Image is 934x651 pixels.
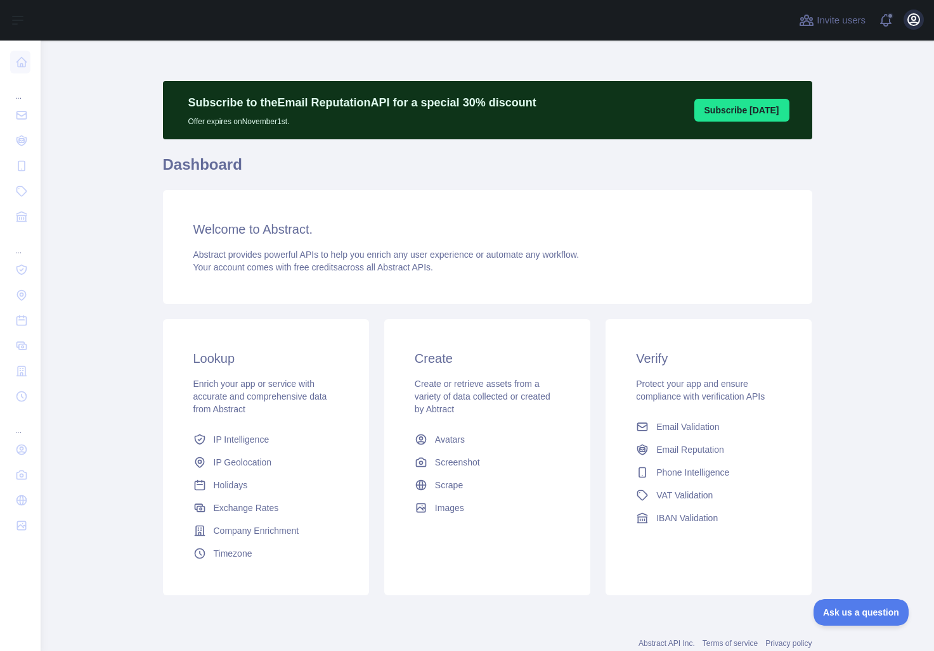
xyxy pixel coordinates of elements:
[10,76,30,101] div: ...
[214,502,279,514] span: Exchange Rates
[435,433,465,446] span: Avatars
[703,639,758,648] a: Terms of service
[410,496,565,519] a: Images
[410,474,565,496] a: Scrape
[193,250,580,260] span: Abstract provides powerful APIs to help you enrich any user experience or automate any workflow.
[656,466,729,479] span: Phone Intelligence
[193,262,433,272] span: Your account comes with across all Abstract APIs.
[10,231,30,256] div: ...
[631,461,786,484] a: Phone Intelligence
[817,13,866,28] span: Invite users
[188,428,344,451] a: IP Intelligence
[796,10,868,30] button: Invite users
[193,379,327,414] span: Enrich your app or service with accurate and comprehensive data from Abstract
[214,456,272,469] span: IP Geolocation
[163,155,812,185] h1: Dashboard
[188,496,344,519] a: Exchange Rates
[188,111,536,127] p: Offer expires on November 1st.
[415,379,550,414] span: Create or retrieve assets from a variety of data collected or created by Abtract
[656,512,718,524] span: IBAN Validation
[765,639,812,648] a: Privacy policy
[639,639,695,648] a: Abstract API Inc.
[415,350,560,367] h3: Create
[188,451,344,474] a: IP Geolocation
[188,519,344,542] a: Company Enrichment
[636,350,781,367] h3: Verify
[193,350,339,367] h3: Lookup
[188,94,536,111] p: Subscribe to the Email Reputation API for a special 30 % discount
[193,220,782,238] h3: Welcome to Abstract.
[631,415,786,438] a: Email Validation
[656,420,719,433] span: Email Validation
[214,547,252,560] span: Timezone
[214,479,248,491] span: Holidays
[814,599,909,626] iframe: Toggle Customer Support
[631,438,786,461] a: Email Reputation
[631,484,786,507] a: VAT Validation
[188,542,344,565] a: Timezone
[214,524,299,537] span: Company Enrichment
[435,479,463,491] span: Scrape
[214,433,269,446] span: IP Intelligence
[294,262,338,272] span: free credits
[656,489,713,502] span: VAT Validation
[435,502,464,514] span: Images
[636,379,765,401] span: Protect your app and ensure compliance with verification APIs
[410,428,565,451] a: Avatars
[10,410,30,436] div: ...
[694,99,789,122] button: Subscribe [DATE]
[656,443,724,456] span: Email Reputation
[188,474,344,496] a: Holidays
[410,451,565,474] a: Screenshot
[631,507,786,529] a: IBAN Validation
[435,456,480,469] span: Screenshot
